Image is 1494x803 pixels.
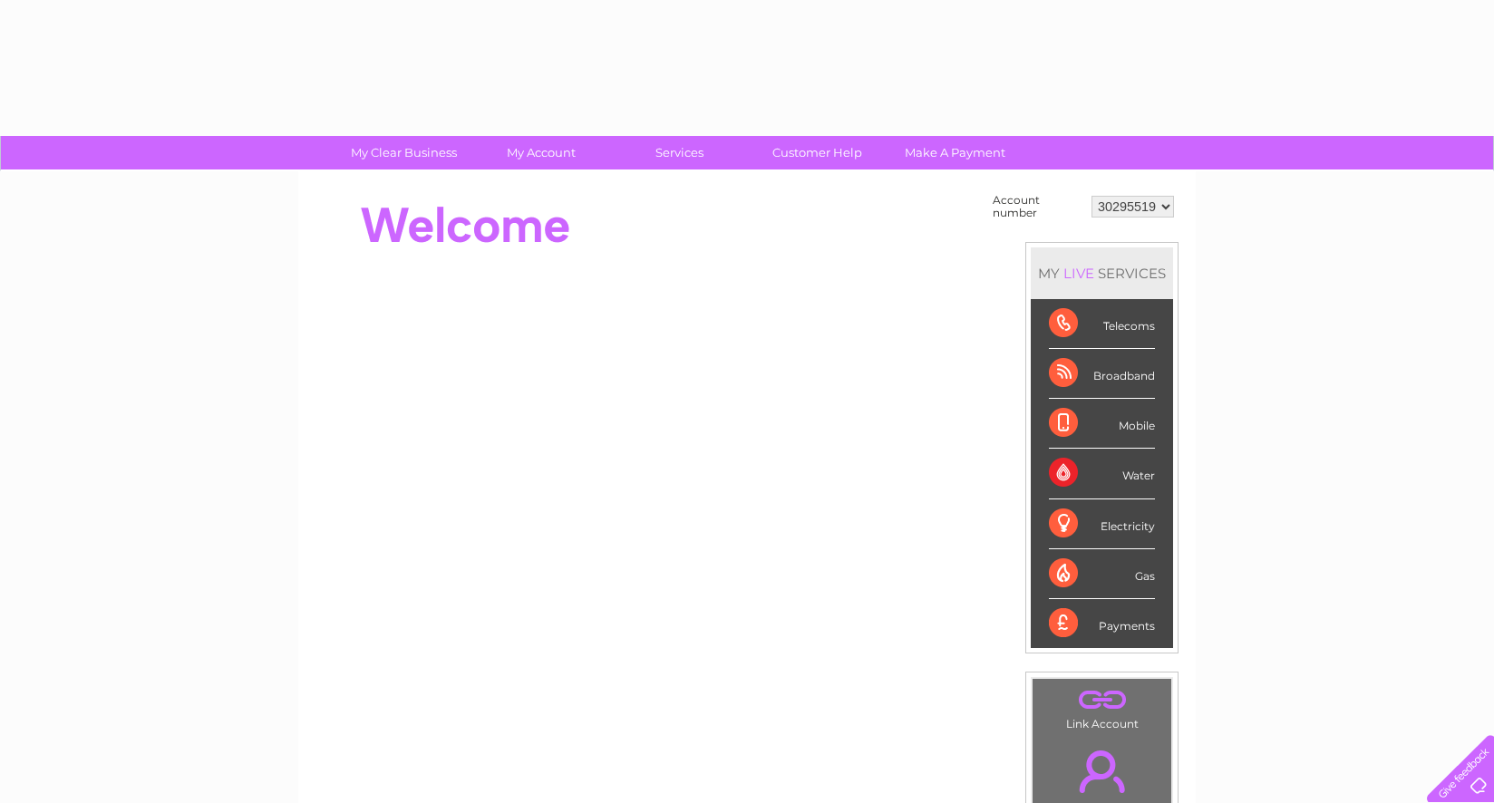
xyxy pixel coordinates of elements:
[1049,299,1155,349] div: Telecoms
[605,136,754,169] a: Services
[1049,549,1155,599] div: Gas
[988,189,1087,224] td: Account number
[1037,683,1167,715] a: .
[1032,678,1172,735] td: Link Account
[1031,247,1173,299] div: MY SERVICES
[1049,449,1155,498] div: Water
[742,136,892,169] a: Customer Help
[1049,499,1155,549] div: Electricity
[1049,399,1155,449] div: Mobile
[1049,599,1155,648] div: Payments
[1060,265,1098,282] div: LIVE
[467,136,616,169] a: My Account
[880,136,1030,169] a: Make A Payment
[329,136,479,169] a: My Clear Business
[1049,349,1155,399] div: Broadband
[1037,740,1167,803] a: .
